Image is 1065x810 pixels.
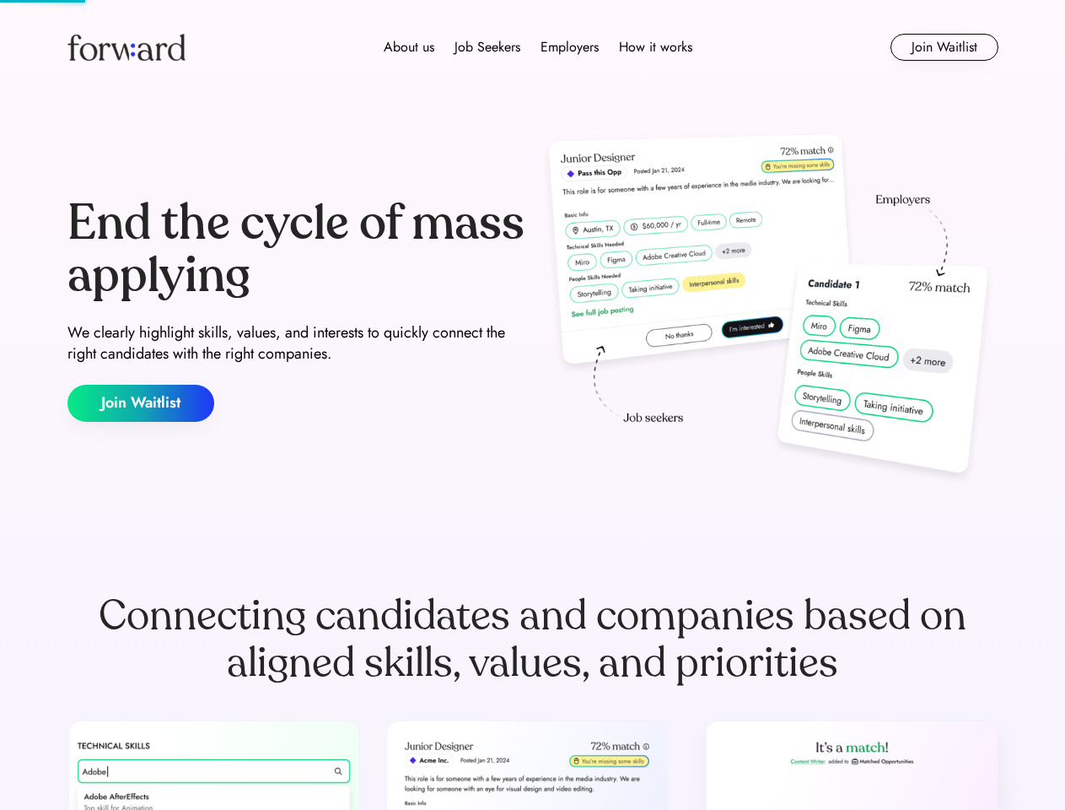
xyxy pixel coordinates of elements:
button: Join Waitlist [890,34,998,61]
div: We clearly highlight skills, values, and interests to quickly connect the right candidates with t... [67,322,526,364]
div: End the cycle of mass applying [67,197,526,301]
div: Employers [541,37,599,57]
div: About us [384,37,434,57]
div: Connecting candidates and companies based on aligned skills, values, and priorities [67,592,998,687]
img: Forward logo [67,34,186,61]
img: hero-image.png [540,128,998,491]
button: Join Waitlist [67,385,214,422]
div: How it works [619,37,692,57]
div: Job Seekers [455,37,520,57]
